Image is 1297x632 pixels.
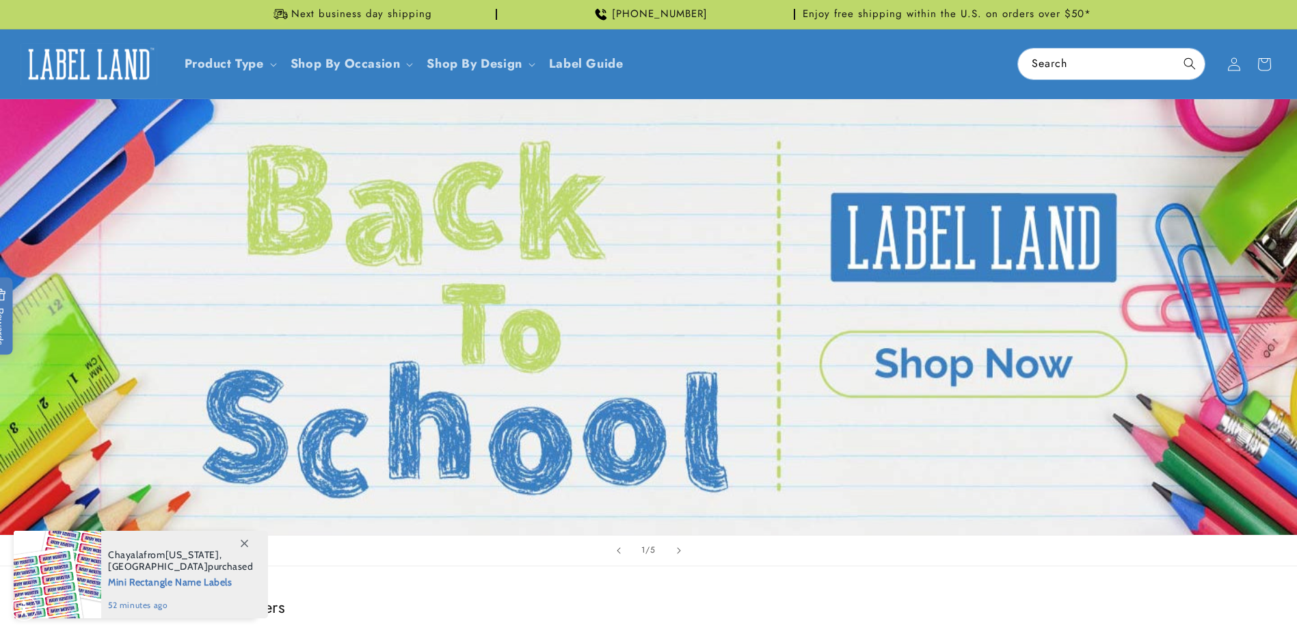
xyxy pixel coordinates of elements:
[291,8,432,21] span: Next business day shipping
[650,543,656,557] span: 5
[803,8,1091,21] span: Enjoy free shipping within the U.S. on orders over $50*
[541,48,632,80] a: Label Guide
[645,543,650,557] span: /
[176,48,282,80] summary: Product Type
[185,55,264,73] a: Product Type
[612,8,708,21] span: [PHONE_NUMBER]
[108,549,144,561] span: Chayala
[16,38,163,90] a: Label Land
[641,543,645,557] span: 1
[418,48,540,80] summary: Shop By Design
[427,55,522,73] a: Shop By Design
[108,560,208,572] span: [GEOGRAPHIC_DATA]
[1175,49,1205,79] button: Search
[282,48,419,80] summary: Shop By Occasion
[604,536,634,566] button: Previous slide
[108,549,254,572] span: from , purchased
[549,56,624,72] span: Label Guide
[291,56,401,72] span: Shop By Occasion
[21,43,157,85] img: Label Land
[664,536,694,566] button: Next slide
[204,596,1093,618] h2: Best sellers
[165,549,219,561] span: [US_STATE]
